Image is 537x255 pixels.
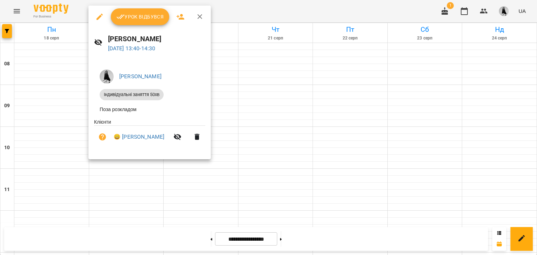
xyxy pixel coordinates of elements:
[100,92,164,98] span: Індивідуальні заняття 50хв
[100,70,114,83] img: 1ec0e5e8bbc75a790c7d9e3de18f101f.jpeg
[114,133,164,141] a: 😀 [PERSON_NAME]
[94,118,205,151] ul: Клієнти
[108,34,206,44] h6: [PERSON_NAME]
[94,129,111,145] button: Візит ще не сплачено. Додати оплату?
[111,8,170,25] button: Урок відбувся
[108,45,156,52] a: [DATE] 13:40-14:30
[94,103,205,116] li: Поза розкладом
[119,73,162,80] a: [PERSON_NAME]
[116,13,164,21] span: Урок відбувся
